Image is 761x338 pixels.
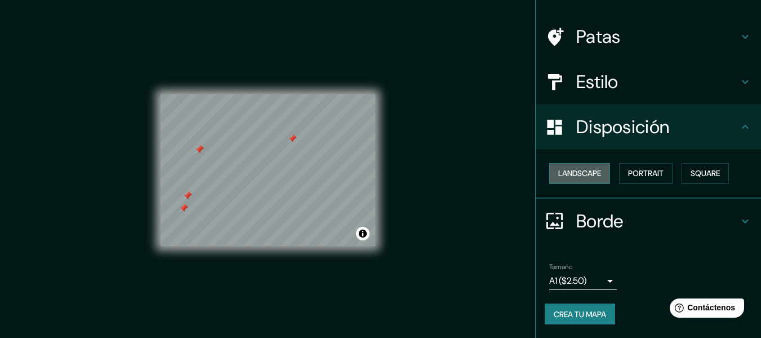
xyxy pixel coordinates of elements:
[536,59,761,104] div: Estilo
[549,262,572,271] font: Tamaño
[576,70,618,94] font: Estilo
[661,294,749,326] iframe: Lanzador de widgets de ayuda
[576,115,669,139] font: Disposición
[576,209,624,233] font: Borde
[536,199,761,244] div: Borde
[549,272,617,290] div: A1 ($2.50)
[682,163,729,184] button: Square
[549,163,610,184] button: Landscape
[619,163,673,184] button: Portrait
[536,104,761,150] div: Disposición
[576,25,621,49] font: Patas
[356,227,370,240] button: Activar o desactivar atribución
[536,14,761,59] div: Patas
[554,309,606,319] font: Crea tu mapa
[545,304,615,325] button: Crea tu mapa
[161,94,375,246] canvas: Mapa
